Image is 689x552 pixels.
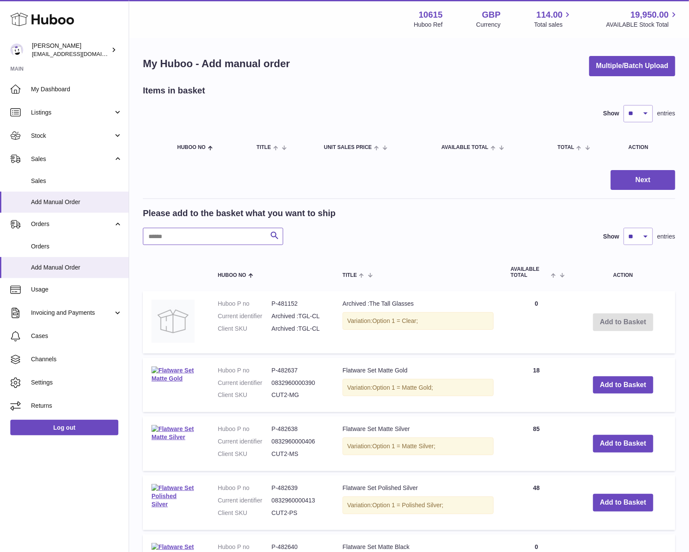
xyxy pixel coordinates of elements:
[218,273,246,278] span: Huboo no
[630,9,669,21] span: 19,950.00
[218,450,272,458] dt: Client SKU
[536,9,562,21] span: 114.00
[272,543,325,551] dd: P-482640
[571,258,675,286] th: Action
[534,9,572,29] a: 114.00 Total sales
[334,475,502,530] td: Flatware Set Polished Silver
[31,242,122,251] span: Orders
[419,9,443,21] strong: 10615
[372,384,433,391] span: Option 1 = Matte Gold;
[218,312,272,320] dt: Current identifier
[372,502,443,509] span: Option 1 = Polished Silver;
[218,509,272,517] dt: Client SKU
[143,57,290,71] h1: My Huboo - Add manual order
[31,155,113,163] span: Sales
[628,145,667,150] div: Action
[272,391,325,399] dd: CUT2-MG
[151,300,195,343] img: Archived :The Tall Glasses
[343,312,494,330] div: Variation:
[414,21,443,29] div: Huboo Ref
[442,145,488,150] span: AVAILABLE Total
[272,300,325,308] dd: P-481152
[589,56,675,76] button: Multiple/Batch Upload
[143,85,205,96] h2: Items in basket
[502,358,571,412] td: 18
[343,273,357,278] span: Title
[218,496,272,505] dt: Current identifier
[32,50,127,57] span: [EMAIL_ADDRESS][DOMAIN_NAME]
[31,402,122,410] span: Returns
[272,379,325,387] dd: 0832960000390
[343,379,494,397] div: Variation:
[502,475,571,530] td: 48
[218,425,272,433] dt: Huboo P no
[606,21,679,29] span: AVAILABLE Stock Total
[272,509,325,517] dd: CUT2-PS
[256,145,271,150] span: Title
[606,9,679,29] a: 19,950.00 AVAILABLE Stock Total
[334,416,502,471] td: Flatware Set Matte Silver
[372,443,436,450] span: Option 1 = Matte Silver;
[593,435,653,453] button: Add to Basket
[31,332,122,340] span: Cases
[324,145,372,150] span: Unit Sales Price
[143,208,336,219] h2: Please add to the basket what you want to ship
[218,543,272,551] dt: Huboo P no
[272,366,325,375] dd: P-482637
[218,325,272,333] dt: Client SKU
[31,85,122,93] span: My Dashboard
[272,325,325,333] dd: Archived :TGL-CL
[593,494,653,512] button: Add to Basket
[31,285,122,294] span: Usage
[31,355,122,363] span: Channels
[31,109,113,117] span: Listings
[31,220,113,228] span: Orders
[218,391,272,399] dt: Client SKU
[218,379,272,387] dt: Current identifier
[31,198,122,206] span: Add Manual Order
[272,425,325,433] dd: P-482638
[151,425,195,441] img: Flatware Set Matte Silver
[343,437,494,455] div: Variation:
[334,358,502,412] td: Flatware Set Matte Gold
[218,300,272,308] dt: Huboo P no
[534,21,572,29] span: Total sales
[151,484,195,509] img: Flatware Set Polished Silver
[218,437,272,446] dt: Current identifier
[272,484,325,492] dd: P-482639
[511,267,549,278] span: AVAILABLE Total
[151,366,195,383] img: Flatware Set Matte Gold
[603,109,619,118] label: Show
[10,420,118,435] a: Log out
[31,177,122,185] span: Sales
[272,496,325,505] dd: 0832960000413
[31,132,113,140] span: Stock
[502,416,571,471] td: 85
[593,376,653,394] button: Add to Basket
[558,145,575,150] span: Total
[272,450,325,458] dd: CUT2-MS
[31,309,113,317] span: Invoicing and Payments
[177,145,206,150] span: Huboo no
[272,312,325,320] dd: Archived :TGL-CL
[343,496,494,514] div: Variation:
[657,233,675,241] span: entries
[218,484,272,492] dt: Huboo P no
[657,109,675,118] span: entries
[10,43,23,56] img: fulfillment@fable.com
[482,9,501,21] strong: GBP
[31,378,122,387] span: Settings
[218,366,272,375] dt: Huboo P no
[611,170,675,190] button: Next
[32,42,109,58] div: [PERSON_NAME]
[31,264,122,272] span: Add Manual Order
[476,21,501,29] div: Currency
[502,291,571,354] td: 0
[272,437,325,446] dd: 0832960000406
[334,291,502,354] td: Archived :The Tall Glasses
[372,317,418,324] span: Option 1 = Clear;
[603,233,619,241] label: Show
